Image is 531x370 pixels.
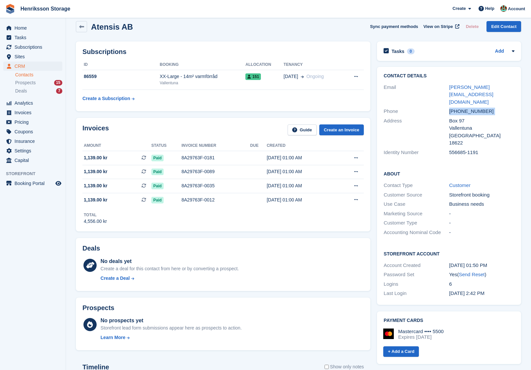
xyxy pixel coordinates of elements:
[250,141,267,151] th: Due
[370,21,418,32] button: Sync payment methods
[101,275,130,282] div: Create a Deal
[15,23,54,33] span: Home
[15,72,62,78] a: Contacts
[101,325,242,331] div: Storefront lead form submissions appear here as prospects to action.
[449,229,515,236] div: -
[500,5,507,12] img: Isak Martinelle
[91,22,133,31] h2: Atensis AB
[15,98,54,108] span: Analytics
[495,48,504,55] a: Add
[181,182,250,189] div: 8A29763F-0035
[457,272,486,277] span: ( )
[267,154,337,161] div: [DATE] 01:00 AM
[384,210,449,218] div: Marketing Source
[160,73,245,80] div: XX-Large - 14m² varmförråd
[82,60,160,70] th: ID
[306,74,324,79] span: Ongoing
[449,117,515,125] div: Box 97
[267,182,337,189] div: [DATE] 01:00 AM
[384,170,515,177] h2: About
[384,318,515,323] h2: Payment cards
[84,197,108,203] span: 1,139.00 kr
[151,197,164,203] span: Paid
[267,168,337,175] div: [DATE] 01:00 AM
[463,21,481,32] button: Delete
[267,197,337,203] div: [DATE] 01:00 AM
[284,73,298,80] span: [DATE]
[449,219,515,227] div: -
[384,182,449,189] div: Contact Type
[449,290,484,296] time: 2025-06-22 12:42:32 UTC
[15,33,54,42] span: Tasks
[449,262,515,269] div: [DATE] 01:50 PM
[245,60,284,70] th: Allocation
[15,118,54,127] span: Pricing
[421,21,461,32] a: View on Stripe
[15,88,27,94] span: Deals
[391,48,404,54] h2: Tasks
[6,171,66,177] span: Storefront
[384,250,515,257] h2: Storefront Account
[84,218,107,225] div: 4,556.00 kr
[398,334,444,340] div: Expires [DATE]
[3,23,62,33] a: menu
[181,141,250,151] th: Invoice number
[101,317,242,325] div: No prospects yet
[486,21,521,32] a: Edit Contact
[151,169,164,175] span: Paid
[181,168,250,175] div: 8A29763F-0089
[181,197,250,203] div: 8A29763F-0012
[82,245,100,252] h2: Deals
[384,280,449,288] div: Logins
[449,132,515,140] div: [GEOGRAPHIC_DATA]
[459,272,484,277] a: Send Reset
[423,23,453,30] span: View on Stripe
[15,137,54,146] span: Insurance
[3,179,62,188] a: menu
[15,146,54,155] span: Settings
[15,52,54,61] span: Sites
[3,98,62,108] a: menu
[54,179,62,187] a: Preview store
[82,48,364,56] h2: Subscriptions
[82,73,160,80] div: 86559
[267,141,337,151] th: Created
[288,124,317,135] a: Guide
[15,127,54,136] span: Coupons
[15,179,54,188] span: Booking Portal
[84,182,108,189] span: 1,139.00 kr
[56,88,62,94] div: 7
[15,156,54,165] span: Capital
[15,79,62,86] a: Prospects 15
[508,6,525,12] span: Account
[449,210,515,218] div: -
[449,182,471,188] a: Customer
[449,271,515,278] div: Yes
[384,290,449,297] div: Last Login
[449,191,515,199] div: Storefront booking
[384,262,449,269] div: Account Created
[82,141,151,151] th: Amount
[449,139,515,147] div: 18622
[3,118,62,127] a: menu
[5,4,15,14] img: stora-icon-8386f47178a22dfd0bd8f6a31ec36ba5ce8667c1dd55bd0f319d3a0aa187defe.svg
[101,334,125,341] div: Learn More
[384,117,449,147] div: Address
[485,5,494,12] span: Help
[84,212,107,218] div: Total
[160,80,245,86] div: Vallentuna
[384,84,449,106] div: Email
[54,80,62,86] div: 15
[245,73,261,80] span: 151
[82,304,114,312] h2: Prospects
[384,108,449,115] div: Phone
[384,200,449,208] div: Use Case
[15,42,54,52] span: Subscriptions
[449,280,515,288] div: 6
[384,73,515,79] h2: Contact Details
[3,156,62,165] a: menu
[160,60,245,70] th: Booking
[101,334,242,341] a: Learn More
[15,80,36,86] span: Prospects
[82,124,109,135] h2: Invoices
